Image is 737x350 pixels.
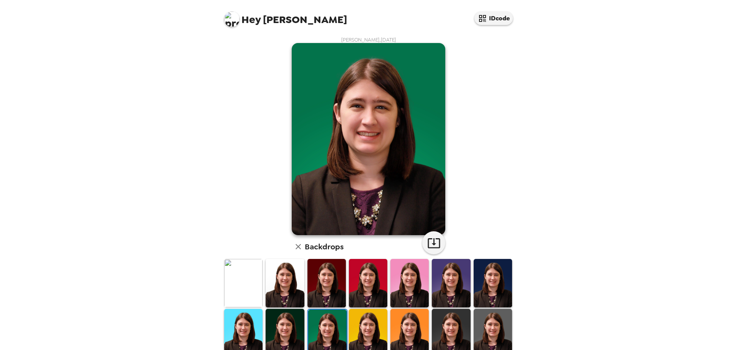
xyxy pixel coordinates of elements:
[474,12,513,25] button: IDcode
[224,8,347,25] span: [PERSON_NAME]
[224,259,263,307] img: Original
[224,12,240,27] img: profile pic
[341,36,396,43] span: [PERSON_NAME] , [DATE]
[241,13,261,27] span: Hey
[292,43,445,235] img: user
[305,241,344,253] h6: Backdrops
